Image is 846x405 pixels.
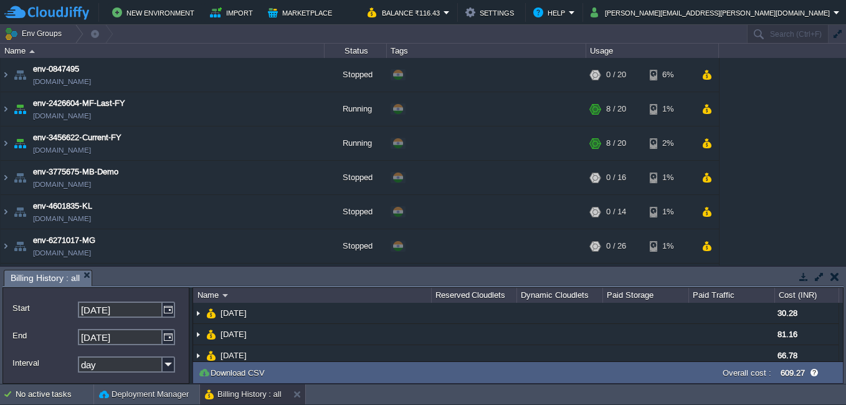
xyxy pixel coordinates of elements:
[11,92,29,126] img: AMDAwAAAACH5BAEAAAAALAAAAAABAAEAAAICRAEAOw==
[587,44,718,58] div: Usage
[1,44,324,58] div: Name
[325,264,387,297] div: Stopped
[606,264,626,297] div: 0 / 26
[219,350,249,361] a: [DATE]
[650,58,690,92] div: 6%
[11,229,29,263] img: AMDAwAAAACH5BAEAAAAALAAAAAABAAEAAAICRAEAOw==
[690,288,774,303] div: Paid Traffic
[33,234,95,247] a: env-6271017-MG
[650,229,690,263] div: 1%
[33,212,91,225] a: [DOMAIN_NAME]
[11,126,29,160] img: AMDAwAAAACH5BAEAAAAALAAAAAABAAEAAAICRAEAOw==
[11,161,29,194] img: AMDAwAAAACH5BAEAAAAALAAAAAABAAEAAAICRAEAOw==
[206,324,216,345] img: AMDAwAAAACH5BAEAAAAALAAAAAABAAEAAAICRAEAOw==
[11,264,29,297] img: AMDAwAAAACH5BAEAAAAALAAAAAABAAEAAAICRAEAOw==
[33,75,91,88] a: [DOMAIN_NAME]
[432,288,517,303] div: Reserved Cloudlets
[1,58,11,92] img: AMDAwAAAACH5BAEAAAAALAAAAAABAAEAAAICRAEAOw==
[1,161,11,194] img: AMDAwAAAACH5BAEAAAAALAAAAAABAAEAAAICRAEAOw==
[794,355,834,393] iframe: chat widget
[606,126,626,160] div: 8 / 20
[777,308,797,318] span: 30.28
[781,368,805,378] label: 609.27
[650,126,690,160] div: 2%
[33,144,91,156] a: [DOMAIN_NAME]
[368,5,444,20] button: Balance ₹116.43
[606,229,626,263] div: 0 / 26
[11,195,29,229] img: AMDAwAAAACH5BAEAAAAALAAAAAABAAEAAAICRAEAOw==
[325,229,387,263] div: Stopped
[1,92,11,126] img: AMDAwAAAACH5BAEAAAAALAAAAAABAAEAAAICRAEAOw==
[33,200,92,212] a: env-4601835-KL
[99,388,189,401] button: Deployment Manager
[11,58,29,92] img: AMDAwAAAACH5BAEAAAAALAAAAAABAAEAAAICRAEAOw==
[325,126,387,160] div: Running
[518,288,602,303] div: Dynamic Cloudlets
[16,384,93,404] div: No active tasks
[325,161,387,194] div: Stopped
[606,161,626,194] div: 0 / 16
[325,92,387,126] div: Running
[777,330,797,339] span: 81.16
[193,345,203,366] img: AMDAwAAAACH5BAEAAAAALAAAAAABAAEAAAICRAEAOw==
[723,368,771,378] label: Overall cost :
[1,264,11,297] img: AMDAwAAAACH5BAEAAAAALAAAAAABAAEAAAICRAEAOw==
[206,345,216,366] img: AMDAwAAAACH5BAEAAAAALAAAAAABAAEAAAICRAEAOw==
[650,195,690,229] div: 1%
[606,58,626,92] div: 0 / 20
[12,302,77,315] label: Start
[650,264,690,297] div: 1%
[33,63,79,75] a: env-0847495
[222,294,228,297] img: AMDAwAAAACH5BAEAAAAALAAAAAABAAEAAAICRAEAOw==
[325,195,387,229] div: Stopped
[4,25,66,42] button: Env Groups
[606,92,626,126] div: 8 / 20
[650,161,690,194] div: 1%
[219,329,249,340] a: [DATE]
[33,178,91,191] a: [DOMAIN_NAME]
[533,5,569,20] button: Help
[198,367,269,378] button: Download CSV
[387,44,586,58] div: Tags
[210,5,257,20] button: Import
[325,44,386,58] div: Status
[606,195,626,229] div: 0 / 14
[193,303,203,323] img: AMDAwAAAACH5BAEAAAAALAAAAAABAAEAAAICRAEAOw==
[268,5,336,20] button: Marketplace
[33,110,91,122] a: [DOMAIN_NAME]
[29,50,35,53] img: AMDAwAAAACH5BAEAAAAALAAAAAABAAEAAAICRAEAOw==
[205,388,282,401] button: Billing History : all
[777,351,797,360] span: 66.78
[1,126,11,160] img: AMDAwAAAACH5BAEAAAAALAAAAAABAAEAAAICRAEAOw==
[33,131,121,144] a: env-3456622-Current-FY
[1,229,11,263] img: AMDAwAAAACH5BAEAAAAALAAAAAABAAEAAAICRAEAOw==
[12,329,77,342] label: End
[194,288,431,303] div: Name
[465,5,518,20] button: Settings
[650,92,690,126] div: 1%
[33,247,91,259] a: [DOMAIN_NAME]
[325,58,387,92] div: Stopped
[112,5,198,20] button: New Environment
[33,97,125,110] a: env-2426604-MF-Last-FY
[591,5,834,20] button: [PERSON_NAME][EMAIL_ADDRESS][PERSON_NAME][DOMAIN_NAME]
[604,288,688,303] div: Paid Storage
[11,270,80,286] span: Billing History : all
[206,303,216,323] img: AMDAwAAAACH5BAEAAAAALAAAAAABAAEAAAICRAEAOw==
[4,5,89,21] img: CloudJiffy
[193,324,203,345] img: AMDAwAAAACH5BAEAAAAALAAAAAABAAEAAAICRAEAOw==
[776,288,839,303] div: Cost (INR)
[1,195,11,229] img: AMDAwAAAACH5BAEAAAAALAAAAAABAAEAAAICRAEAOw==
[33,166,118,178] a: env-3775675-MB-Demo
[12,356,77,369] label: Interval
[219,308,249,318] a: [DATE]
